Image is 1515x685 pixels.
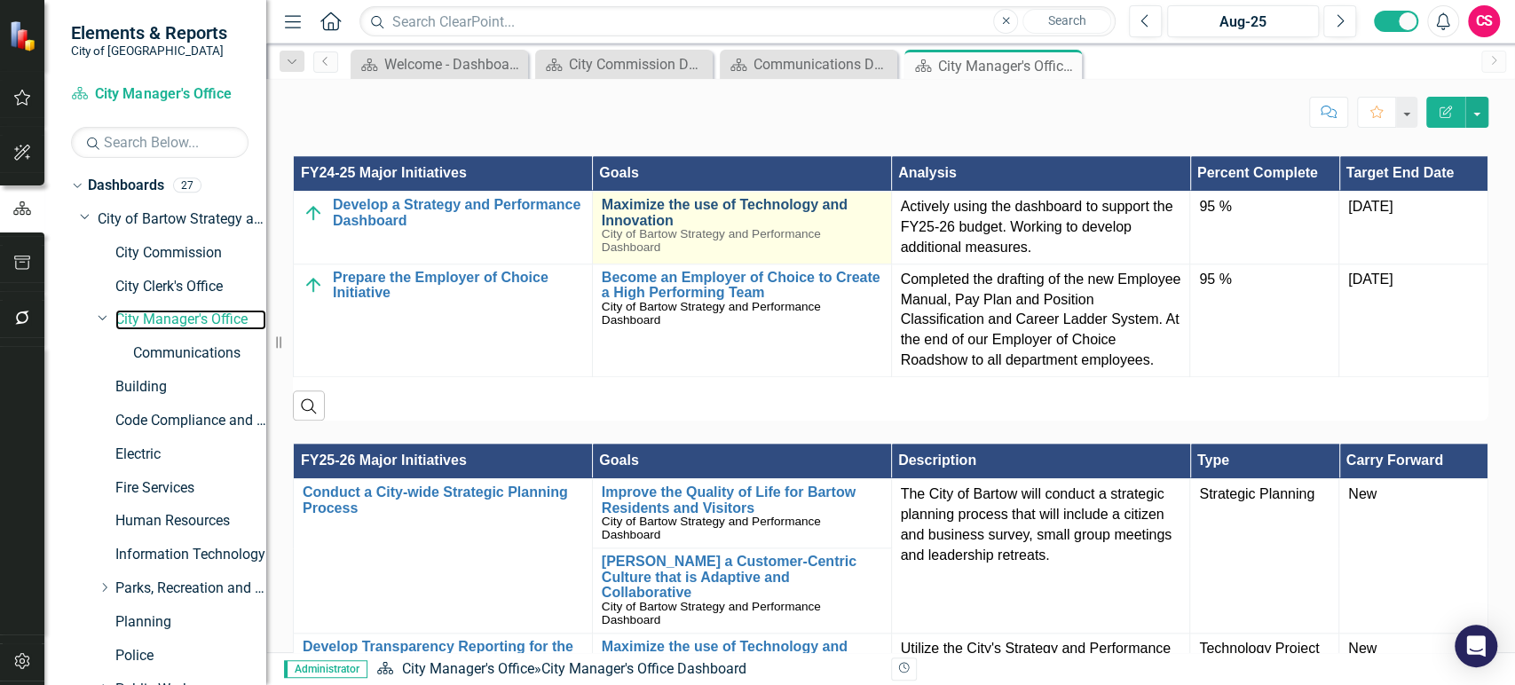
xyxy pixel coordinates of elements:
a: Parks, Recreation and Cultural Arts [115,579,266,599]
span: City of Bartow Strategy and Performance Dashboard [602,227,821,254]
small: City of [GEOGRAPHIC_DATA] [71,43,227,58]
a: Improve the Quality of Life for Bartow Residents and Visitors [602,484,882,516]
p: Completed the drafting of the new Employee Manual, Pay Plan and Position Classification and Caree... [901,270,1181,371]
span: City of Bartow Strategy and Performance Dashboard [602,600,821,626]
span: Strategic Planning [1199,486,1314,501]
a: Develop Transparency Reporting for the Public [303,639,583,670]
a: Planning [115,612,266,633]
p: The City of Bartow will conduct a strategic planning process that will include a citizen and busi... [901,484,1181,565]
a: City Manager's Office [71,84,249,105]
a: Information Technology [115,545,266,565]
td: Double-Click to Edit Right Click for Context Menu [294,264,593,376]
span: New [1348,641,1377,656]
input: Search Below... [71,127,249,158]
a: Fire Services [115,478,266,499]
a: City Commission Dashboard [540,53,708,75]
div: Open Intercom Messenger [1455,625,1497,667]
a: [PERSON_NAME] a Customer-Centric Culture that is Adaptive and Collaborative [602,554,882,601]
td: Double-Click to Edit Right Click for Context Menu [592,548,891,634]
div: City Commission Dashboard [569,53,708,75]
a: Become an Employer of Choice to Create a High Performing Team [602,270,882,301]
td: Double-Click to Edit [1190,479,1339,634]
td: Double-Click to Edit [1339,192,1488,264]
div: Welcome - Dashboard [384,53,524,75]
a: Human Resources [115,511,266,531]
td: Double-Click to Edit [1339,479,1488,634]
span: Technology Project [1199,641,1319,656]
div: 95 % [1199,197,1330,217]
span: Administrator [284,660,367,678]
img: On Target [303,274,324,295]
td: Double-Click to Edit Right Click for Context Menu [592,479,891,548]
a: City Manager's Office [401,660,533,677]
td: Double-Click to Edit Right Click for Context Menu [592,192,891,264]
button: Aug-25 [1167,5,1319,37]
a: Conduct a City-wide Strategic Planning Process [303,484,583,516]
span: Elements & Reports [71,22,227,43]
input: Search ClearPoint... [359,6,1116,37]
button: Search [1022,9,1111,34]
div: City Manager's Office Dashboard [541,660,746,677]
a: Prepare the Employer of Choice Initiative [333,270,583,301]
a: Police [115,646,266,666]
td: Double-Click to Edit [891,192,1190,264]
span: Search [1048,13,1086,28]
a: Dashboards [88,176,164,196]
a: City Manager's Office [115,310,266,330]
div: 27 [173,178,201,193]
a: Electric [115,445,266,465]
a: Communications Dashboard [724,53,893,75]
a: Maximize the use of Technology and Innovation [602,197,882,228]
td: Double-Click to Edit Right Click for Context Menu [294,479,593,634]
span: [DATE] [1348,199,1393,214]
td: Double-Click to Edit [891,264,1190,376]
td: Double-Click to Edit [1190,264,1339,376]
div: Communications Dashboard [754,53,893,75]
a: Communications [133,343,266,364]
a: Building [115,377,266,398]
span: City of Bartow Strategy and Performance Dashboard [602,300,821,327]
a: City Clerk's Office [115,277,266,297]
a: Welcome - Dashboard [355,53,524,75]
span: City of Bartow Strategy and Performance Dashboard [602,515,821,541]
span: New [1348,486,1377,501]
img: On Target [303,202,324,224]
img: ClearPoint Strategy [9,20,40,51]
td: Double-Click to Edit Right Click for Context Menu [592,264,891,376]
td: Double-Click to Edit [891,479,1190,634]
div: Aug-25 [1173,12,1313,33]
td: Double-Click to Edit [1190,192,1339,264]
div: 95 % [1199,270,1330,290]
a: Maximize the use of Technology and Innovation [602,639,882,670]
div: » [376,659,877,680]
a: City Commission [115,243,266,264]
a: Code Compliance and Neighborhood Services [115,411,266,431]
td: Double-Click to Edit Right Click for Context Menu [294,192,593,264]
a: Develop a Strategy and Performance Dashboard [333,197,583,228]
p: Actively using the dashboard to support the FY25-26 budget. Working to develop additional measures. [901,197,1181,258]
a: City of Bartow Strategy and Performance Dashboard [98,209,266,230]
span: [DATE] [1348,272,1393,287]
td: Double-Click to Edit [1339,264,1488,376]
button: CS [1468,5,1500,37]
div: City Manager's Office Dashboard [938,55,1077,77]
